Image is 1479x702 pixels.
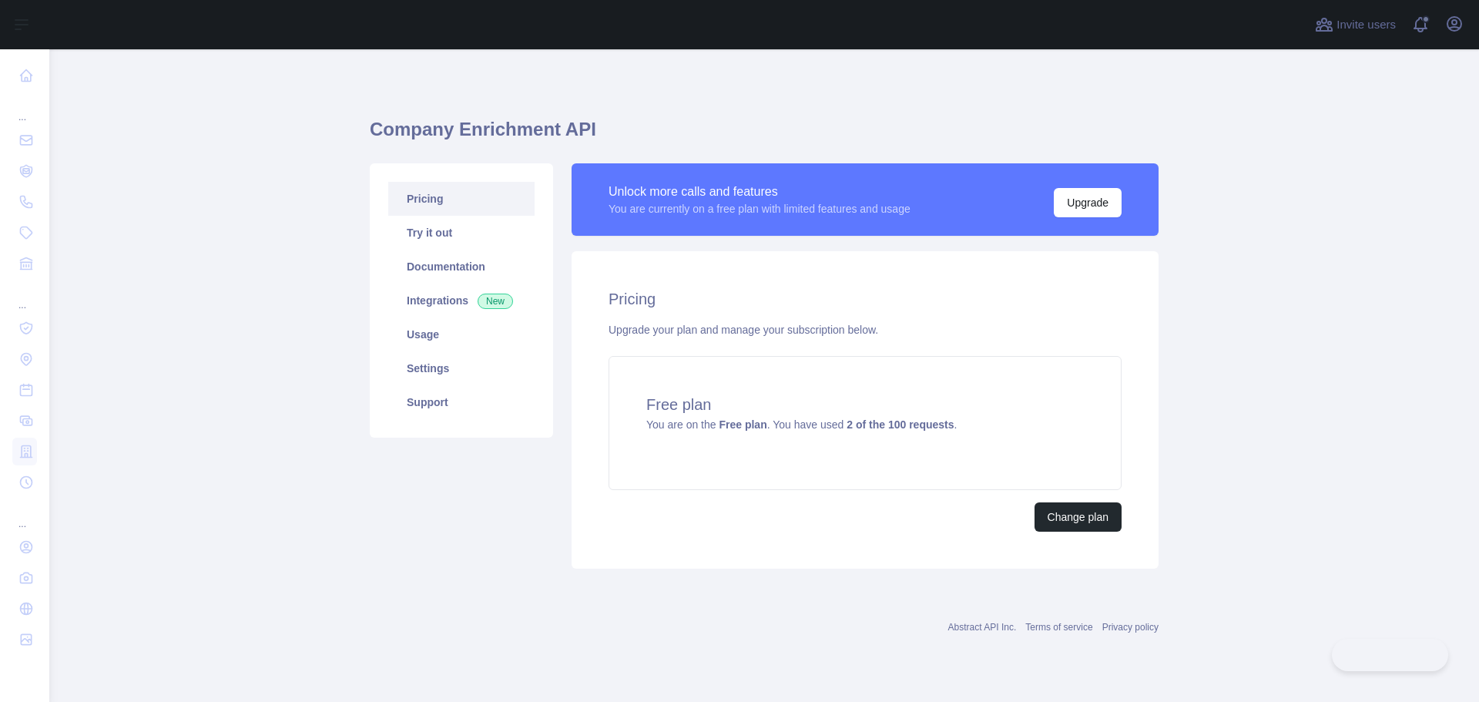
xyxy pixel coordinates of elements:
a: Try it out [388,216,535,250]
h1: Company Enrichment API [370,117,1159,154]
a: Documentation [388,250,535,284]
h4: Free plan [646,394,1084,415]
div: ... [12,280,37,311]
iframe: Toggle Customer Support [1332,639,1448,671]
button: Change plan [1035,502,1122,532]
a: Privacy policy [1102,622,1159,633]
div: You are currently on a free plan with limited features and usage [609,201,911,217]
a: Terms of service [1025,622,1092,633]
a: Usage [388,317,535,351]
button: Upgrade [1054,188,1122,217]
div: ... [12,499,37,530]
a: Pricing [388,182,535,216]
strong: Free plan [719,418,766,431]
button: Invite users [1312,12,1399,37]
a: Abstract API Inc. [948,622,1017,633]
a: Integrations New [388,284,535,317]
span: New [478,294,513,309]
strong: 2 of the 100 requests [847,418,954,431]
div: Upgrade your plan and manage your subscription below. [609,322,1122,338]
div: Unlock more calls and features [609,183,911,201]
div: ... [12,92,37,123]
a: Support [388,385,535,419]
h2: Pricing [609,288,1122,310]
a: Settings [388,351,535,385]
span: Invite users [1336,16,1396,34]
span: You are on the . You have used . [646,418,957,431]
